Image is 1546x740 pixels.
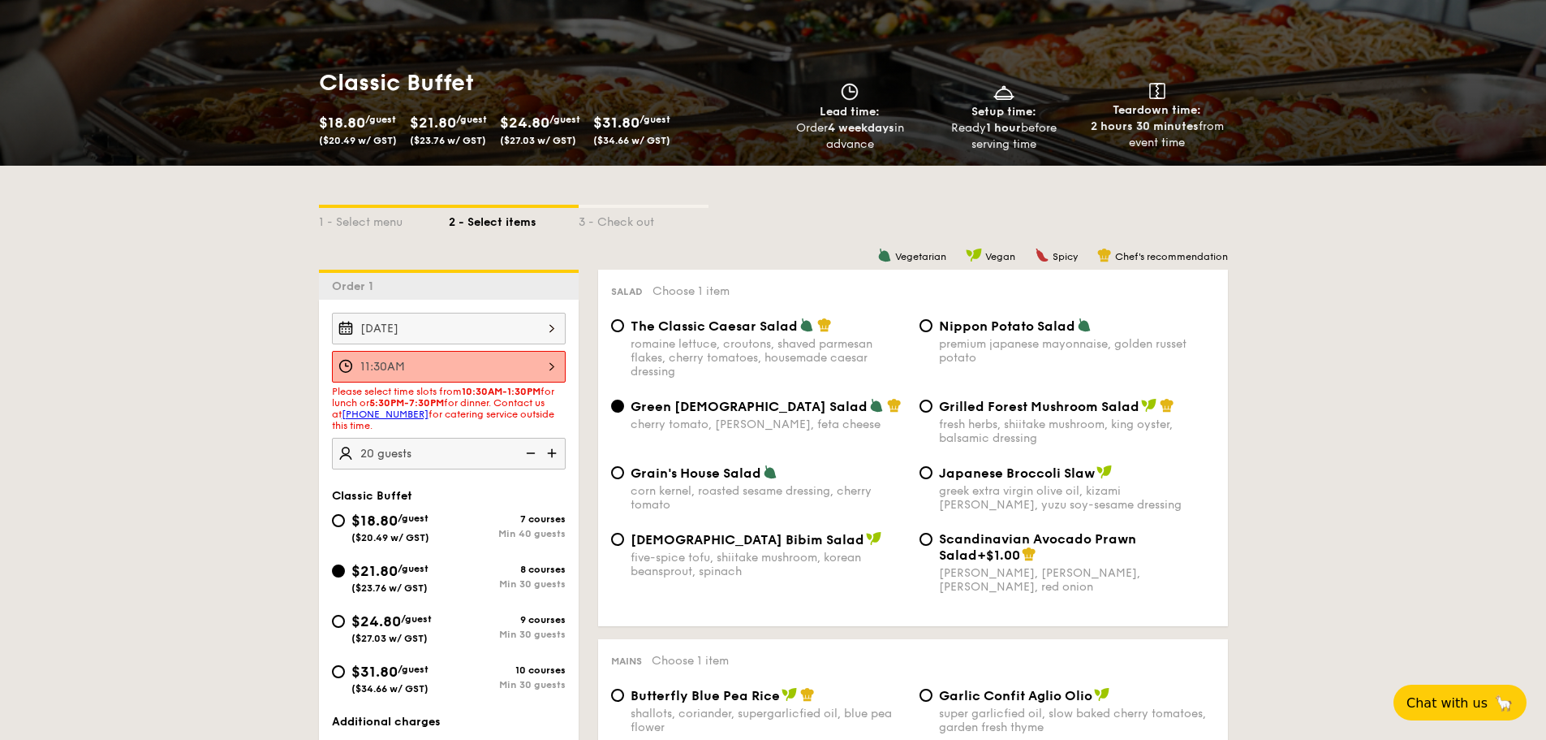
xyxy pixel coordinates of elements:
div: Ready before serving time [933,120,1074,153]
img: icon-vegan.f8ff3823.svg [866,531,882,546]
div: 7 courses [449,513,566,525]
input: The Classic Caesar Saladromaine lettuce, croutons, shaved parmesan flakes, cherry tomatoes, house... [611,319,624,332]
span: ($34.66 w/ GST) [593,135,670,146]
div: [PERSON_NAME], [PERSON_NAME], [PERSON_NAME], red onion [939,566,1215,594]
span: Choose 1 item [652,654,729,668]
span: Teardown time: [1113,103,1201,117]
input: $21.80/guest($23.76 w/ GST)8 coursesMin 30 guests [332,565,345,578]
span: Salad [611,286,643,297]
span: /guest [549,114,580,125]
span: $21.80 [410,114,456,132]
span: ($23.76 w/ GST) [410,135,486,146]
span: /guest [398,664,428,675]
span: $31.80 [593,114,640,132]
div: Order in advance [780,120,920,153]
span: Butterfly Blue Pea Rice [631,688,780,703]
div: corn kernel, roasted sesame dressing, cherry tomato [631,484,906,512]
div: 3 - Check out [579,208,708,231]
strong: 2 hours 30 minutes [1091,119,1199,133]
img: icon-vegetarian.fe4039eb.svg [799,318,814,332]
div: Min 30 guests [449,578,566,590]
img: icon-dish.430c3a2e.svg [992,83,1016,101]
span: $24.80 [500,114,549,132]
div: Additional charges [332,714,566,730]
span: ($34.66 w/ GST) [351,683,428,695]
img: icon-vegan.f8ff3823.svg [782,687,798,702]
span: Vegetarian [895,251,946,262]
img: icon-spicy.37a8142b.svg [1035,248,1049,262]
input: Event date [332,313,566,344]
span: Spicy [1053,251,1078,262]
span: 🦙 [1494,694,1514,712]
img: icon-add.58712e84.svg [541,438,566,469]
div: super garlicfied oil, slow baked cherry tomatoes, garden fresh thyme [939,707,1215,734]
span: ($27.03 w/ GST) [351,633,428,644]
input: Japanese Broccoli Slawgreek extra virgin olive oil, kizami [PERSON_NAME], yuzu soy-sesame dressing [919,466,932,479]
img: icon-chef-hat.a58ddaea.svg [817,318,832,332]
img: icon-reduce.1d2dbef1.svg [517,438,541,469]
img: icon-vegan.f8ff3823.svg [966,248,982,262]
span: /guest [640,114,670,125]
span: Japanese Broccoli Slaw [939,465,1095,481]
input: Garlic Confit Aglio Oliosuper garlicfied oil, slow baked cherry tomatoes, garden fresh thyme [919,689,932,702]
input: Scandinavian Avocado Prawn Salad+$1.00[PERSON_NAME], [PERSON_NAME], [PERSON_NAME], red onion [919,533,932,546]
div: Min 40 guests [449,528,566,539]
img: icon-chef-hat.a58ddaea.svg [1097,248,1112,262]
span: $21.80 [351,562,398,580]
span: $18.80 [319,114,365,132]
span: ($27.03 w/ GST) [500,135,576,146]
span: /guest [456,114,487,125]
input: Grain's House Saladcorn kernel, roasted sesame dressing, cherry tomato [611,466,624,479]
input: Number of guests [332,438,566,470]
span: /guest [398,563,428,574]
span: ($20.49 w/ GST) [351,532,429,543]
input: Grilled Forest Mushroom Saladfresh herbs, shiitake mushroom, king oyster, balsamic dressing [919,400,932,413]
div: shallots, coriander, supergarlicfied oil, blue pea flower [631,707,906,734]
div: cherry tomato, [PERSON_NAME], feta cheese [631,418,906,431]
img: icon-vegetarian.fe4039eb.svg [869,398,884,413]
input: $18.80/guest($20.49 w/ GST)7 coursesMin 40 guests [332,514,345,527]
span: $24.80 [351,612,401,630]
strong: 4 weekdays [828,121,894,135]
span: [DEMOGRAPHIC_DATA] Bibim Salad [631,532,864,547]
span: $18.80 [351,512,398,530]
input: Butterfly Blue Pea Riceshallots, coriander, supergarlicfied oil, blue pea flower [611,689,624,702]
span: Setup time: [971,105,1036,119]
input: $31.80/guest($34.66 w/ GST)10 coursesMin 30 guests [332,665,345,678]
span: +$1.00 [977,547,1020,563]
img: icon-vegan.f8ff3823.svg [1096,465,1113,479]
span: Choose 1 item [652,284,730,298]
span: Scandinavian Avocado Prawn Salad [939,531,1136,563]
div: 10 courses [449,664,566,676]
input: [DEMOGRAPHIC_DATA] Bibim Saladfive-spice tofu, shiitake mushroom, korean beansprout, spinach [611,533,624,546]
span: ($20.49 w/ GST) [319,135,397,146]
strong: 10:30AM-1:30PM [462,386,540,397]
img: icon-vegetarian.fe4039eb.svg [877,248,892,262]
span: Garlic Confit Aglio Olio [939,688,1092,703]
span: Mains [611,656,642,667]
span: Grain's House Salad [631,465,761,481]
span: Please select time slots from for lunch or for dinner. Contact us at for catering service outside... [332,386,554,431]
img: icon-chef-hat.a58ddaea.svg [1160,398,1174,413]
div: 2 - Select items [449,208,579,231]
input: Nippon Potato Saladpremium japanese mayonnaise, golden russet potato [919,319,932,332]
span: /guest [401,613,432,625]
div: 8 courses [449,564,566,575]
img: icon-vegetarian.fe4039eb.svg [1077,318,1092,332]
input: $24.80/guest($27.03 w/ GST)9 coursesMin 30 guests [332,615,345,628]
span: Lead time: [820,105,880,119]
div: five-spice tofu, shiitake mushroom, korean beansprout, spinach [631,551,906,578]
img: icon-clock.2db775ea.svg [838,83,862,101]
div: from event time [1087,119,1227,151]
span: Green [DEMOGRAPHIC_DATA] Salad [631,399,868,414]
strong: 1 hour [986,121,1021,135]
img: icon-chef-hat.a58ddaea.svg [887,398,902,413]
span: Grilled Forest Mushroom Salad [939,399,1139,414]
span: Order 1 [332,279,380,293]
span: $31.80 [351,663,398,681]
a: [PHONE_NUMBER] [342,409,428,420]
span: The Classic Caesar Salad [631,318,798,334]
div: 9 courses [449,614,566,625]
h1: Classic Buffet [319,68,767,97]
div: romaine lettuce, croutons, shaved parmesan flakes, cherry tomatoes, housemade caesar dressing [631,337,906,379]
